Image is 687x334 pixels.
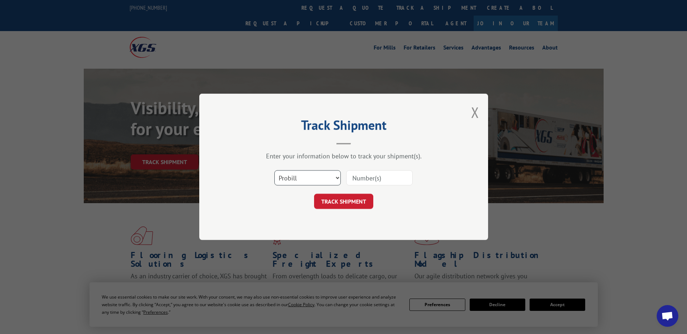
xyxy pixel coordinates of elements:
div: Open chat [657,305,678,327]
h2: Track Shipment [235,120,452,134]
button: Close modal [471,103,479,122]
input: Number(s) [346,171,413,186]
div: Enter your information below to track your shipment(s). [235,152,452,160]
button: TRACK SHIPMENT [314,194,373,209]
